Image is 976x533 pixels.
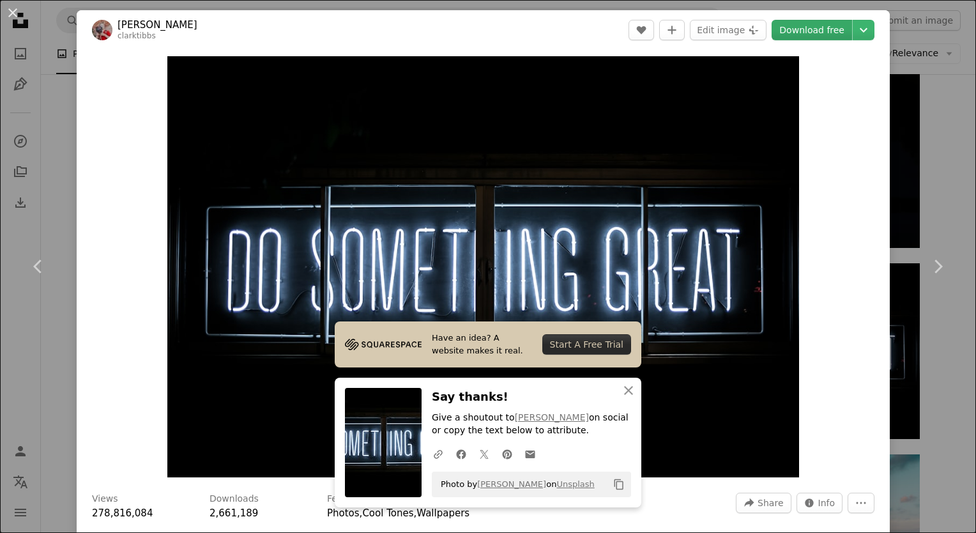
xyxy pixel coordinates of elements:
[362,507,413,519] a: Cool Tones
[432,332,532,357] span: Have an idea? A website makes it real.
[450,441,473,467] a: Share on Facebook
[608,474,630,495] button: Copy to clipboard
[327,507,360,519] a: Photos
[327,493,377,506] h3: Featured in
[848,493,874,513] button: More Actions
[345,335,422,354] img: file-1705255347840-230a6ab5bca9image
[167,56,799,477] button: Zoom in on this image
[473,441,496,467] a: Share on Twitter
[432,388,631,406] h3: Say thanks!
[118,19,197,31] a: [PERSON_NAME]
[210,493,259,506] h3: Downloads
[434,474,595,495] span: Photo by on
[118,31,156,40] a: clarktibbs
[416,507,469,519] a: Wallpapers
[736,493,791,513] button: Share this image
[899,205,976,328] a: Next
[797,493,843,513] button: Stats about this image
[772,20,852,40] a: Download free
[335,321,641,367] a: Have an idea? A website makes it real.Start A Free Trial
[659,20,685,40] button: Add to Collection
[92,20,112,40] img: Go to Clark Tibbs's profile
[542,334,631,355] div: Start A Free Trial
[629,20,654,40] button: Like
[818,493,835,513] span: Info
[210,507,258,519] span: 2,661,189
[556,479,594,489] a: Unsplash
[515,412,589,422] a: [PERSON_NAME]
[167,56,799,477] img: Do Something Great neon sign
[519,441,542,467] a: Share over email
[92,507,153,519] span: 278,816,084
[477,479,546,489] a: [PERSON_NAME]
[690,20,766,40] button: Edit image
[496,441,519,467] a: Share on Pinterest
[432,412,631,437] p: Give a shoutout to on social or copy the text below to attribute.
[92,493,118,506] h3: Views
[360,507,363,519] span: ,
[414,507,417,519] span: ,
[853,20,874,40] button: Choose download size
[758,493,783,513] span: Share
